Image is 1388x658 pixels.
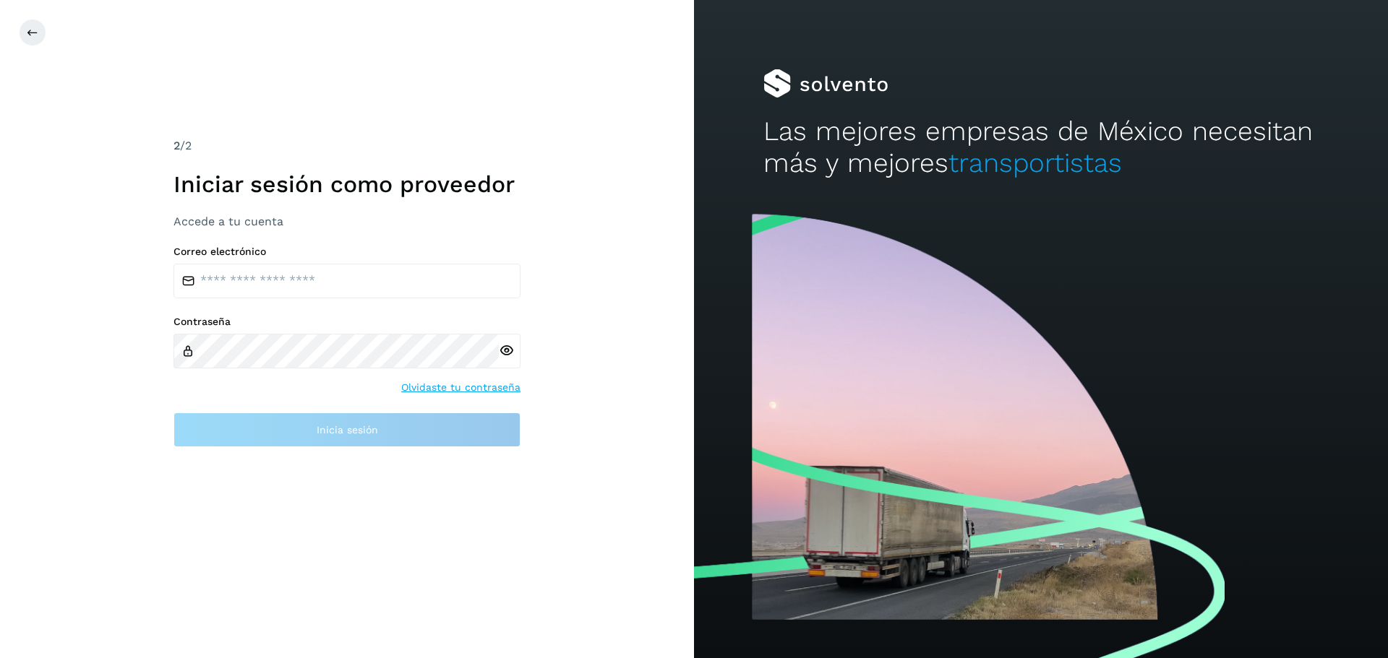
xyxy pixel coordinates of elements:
h3: Accede a tu cuenta [173,215,520,228]
h2: Las mejores empresas de México necesitan más y mejores [763,116,1319,180]
iframe: reCAPTCHA [237,464,457,521]
a: Olvidaste tu contraseña [401,380,520,395]
span: Inicia sesión [317,425,378,435]
label: Contraseña [173,316,520,328]
div: /2 [173,137,520,155]
label: Correo electrónico [173,246,520,258]
button: Inicia sesión [173,412,520,447]
span: transportistas [948,147,1122,178]
h1: Iniciar sesión como proveedor [173,170,520,198]
span: 2 [173,139,180,152]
